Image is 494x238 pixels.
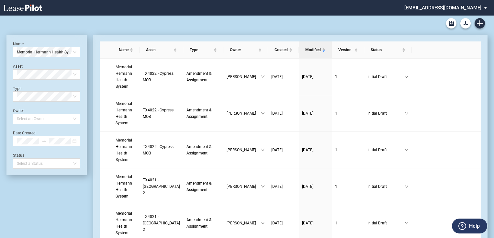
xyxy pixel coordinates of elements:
[367,183,405,190] span: Initial Draft
[227,220,261,226] span: [PERSON_NAME]
[335,148,337,152] span: 1
[302,184,313,189] span: [DATE]
[186,218,211,229] span: Amendment & Assignment
[190,47,212,53] span: Type
[116,100,136,126] a: Memorial Hermann Health System
[261,75,265,79] span: down
[116,175,132,198] span: Memorial Hermann Health System
[367,220,405,226] span: Initial Draft
[458,18,473,28] md-menu: Download Blank Form List
[186,71,211,82] span: Amendment & Assignment
[143,108,174,119] span: TX4022 - Cypress MOB
[261,185,265,188] span: down
[305,47,321,53] span: Modified
[140,41,183,59] th: Asset
[271,221,283,225] span: [DATE]
[186,144,211,155] span: Amendment & Assignment
[223,41,268,59] th: Owner
[116,210,136,236] a: Memorial Hermann Health System
[302,111,313,116] span: [DATE]
[183,41,223,59] th: Type
[116,138,132,162] span: Memorial Hermann Health System
[116,211,132,235] span: Memorial Hermann Health System
[405,111,409,115] span: down
[335,183,361,190] a: 1
[271,183,296,190] a: [DATE]
[302,183,329,190] a: [DATE]
[299,41,332,59] th: Modified
[371,47,401,53] span: Status
[186,108,211,119] span: Amendment & Assignment
[271,74,296,80] a: [DATE]
[13,153,24,158] label: Status
[116,101,132,125] span: Memorial Hermann Health System
[112,41,140,59] th: Name
[271,220,296,226] a: [DATE]
[275,47,288,53] span: Created
[143,213,180,233] a: TX4021 - [GEOGRAPHIC_DATA] 2
[119,47,129,53] span: Name
[143,143,180,156] a: TX4022 - Cypress MOB
[116,65,132,89] span: Memorial Hermann Health System
[186,180,220,193] a: Amendment & Assignment
[230,47,257,53] span: Owner
[405,185,409,188] span: down
[186,143,220,156] a: Amendment & Assignment
[335,111,337,116] span: 1
[261,221,265,225] span: down
[271,184,283,189] span: [DATE]
[42,139,46,143] span: swap-right
[227,110,261,117] span: [PERSON_NAME]
[452,219,487,233] button: Help
[302,74,329,80] a: [DATE]
[367,74,405,80] span: Initial Draft
[271,111,283,116] span: [DATE]
[335,74,337,79] span: 1
[302,221,313,225] span: [DATE]
[13,86,21,91] label: Type
[271,74,283,79] span: [DATE]
[143,177,180,196] a: TX4021 - [GEOGRAPHIC_DATA] 2
[13,108,24,113] label: Owner
[460,18,471,28] button: Download Blank Form
[268,41,299,59] th: Created
[446,18,456,28] a: Archive
[332,41,364,59] th: Version
[261,111,265,115] span: down
[116,137,136,163] a: Memorial Hermann Health System
[42,139,46,143] span: to
[405,75,409,79] span: down
[302,220,329,226] a: [DATE]
[335,221,337,225] span: 1
[302,147,329,153] a: [DATE]
[13,64,23,69] label: Asset
[227,74,261,80] span: [PERSON_NAME]
[335,110,361,117] a: 1
[335,74,361,80] a: 1
[302,110,329,117] a: [DATE]
[405,148,409,152] span: down
[143,214,180,232] span: TX4021 - Pearland Medical Plaza 2
[335,184,337,189] span: 1
[335,147,361,153] a: 1
[367,110,405,117] span: Initial Draft
[338,47,353,53] span: Version
[13,131,36,135] label: Date Created
[186,181,211,192] span: Amendment & Assignment
[475,18,485,28] a: Create new document
[271,110,296,117] a: [DATE]
[143,178,180,195] span: TX4021 - Pearland Medical Plaza 2
[271,147,296,153] a: [DATE]
[186,70,220,83] a: Amendment & Assignment
[271,148,283,152] span: [DATE]
[143,71,174,82] span: TX4022 - Cypress MOB
[364,41,412,59] th: Status
[146,47,172,53] span: Asset
[116,64,136,90] a: Memorial Hermann Health System
[261,148,265,152] span: down
[302,148,313,152] span: [DATE]
[227,147,261,153] span: [PERSON_NAME]
[17,47,76,57] span: Memorial Hermann Health System
[13,42,24,46] label: Name
[469,222,480,230] label: Help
